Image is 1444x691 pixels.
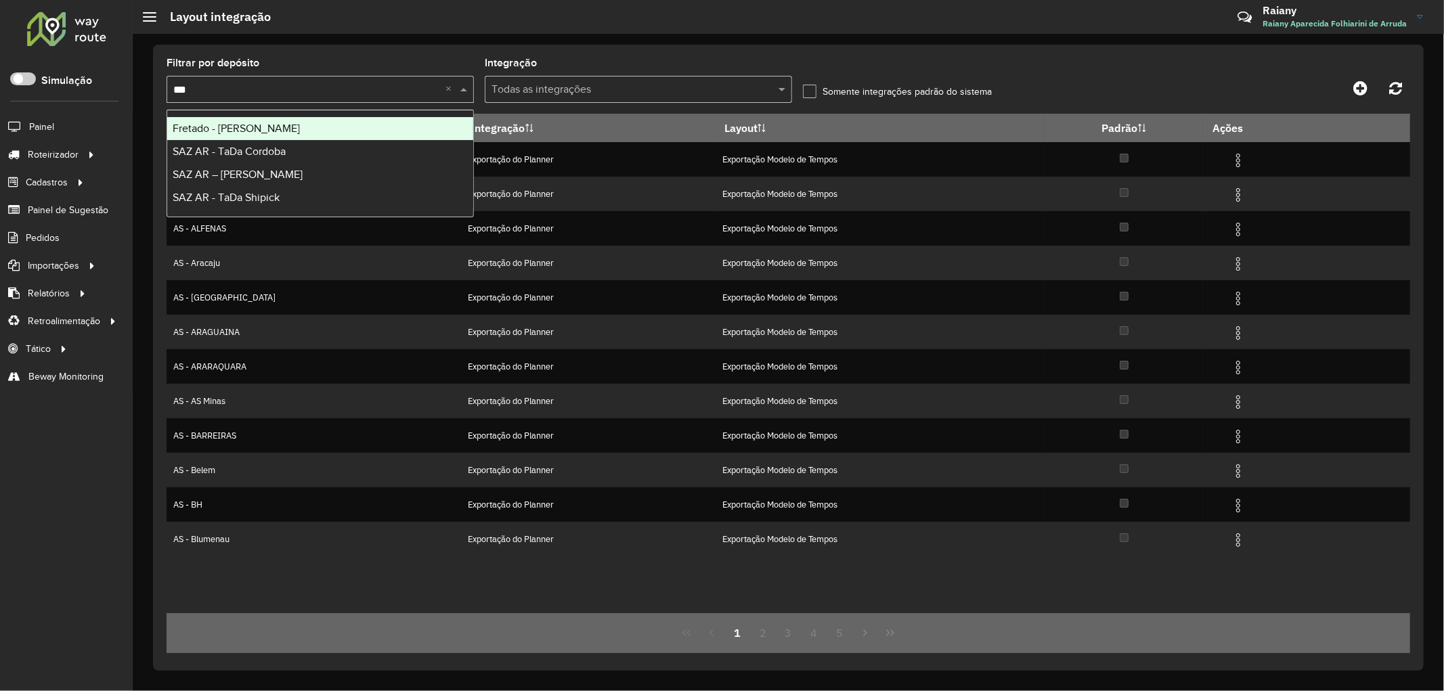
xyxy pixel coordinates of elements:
td: AS - Blumenau [167,522,461,556]
span: Retroalimentação [28,314,100,328]
span: Clear all [445,81,457,97]
td: AS - [GEOGRAPHIC_DATA] [167,280,461,315]
td: Exportação do Planner [461,453,715,487]
td: Exportação do Planner [461,384,715,418]
td: AS - BARREIRAS [167,418,461,453]
td: Exportação do Planner [461,487,715,522]
label: Simulação [41,72,92,89]
td: Exportação do Planner [461,211,715,246]
td: Exportação Modelo de Tempos [715,280,1045,315]
span: Pedidos [26,231,60,245]
td: AS - ARARAQUARA [167,349,461,384]
td: AS - AS Minas [167,384,461,418]
td: Exportação do Planner [461,280,715,315]
th: Integração [461,114,715,142]
span: Cadastros [26,175,68,190]
th: Ações [1203,114,1284,142]
span: Painel [29,120,54,134]
label: Filtrar por depósito [167,55,259,71]
a: Contato Rápido [1230,3,1259,32]
td: AS - BH [167,487,461,522]
td: AS - ALFENAS [167,211,461,246]
button: Last Page [877,620,903,646]
span: SAZ AR - TaDa Cordoba [173,146,286,157]
span: Raiany Aparecida Folhiarini de Arruda [1263,18,1407,30]
td: Exportação do Planner [461,246,715,280]
span: Fretado - [PERSON_NAME] [173,122,300,134]
span: Tático [26,342,51,356]
button: 3 [776,620,802,646]
td: Exportação Modelo de Tempos [715,349,1045,384]
td: Exportação Modelo de Tempos [715,487,1045,522]
span: Roteirizador [28,148,79,162]
td: Exportação do Planner [461,418,715,453]
td: AS - ARAGUAINA [167,315,461,349]
button: 4 [801,620,827,646]
span: Relatórios [28,286,70,300]
td: Exportação Modelo de Tempos [715,142,1045,177]
td: Exportação Modelo de Tempos [715,453,1045,487]
th: Padrão [1045,114,1203,142]
td: Exportação do Planner [461,349,715,384]
td: Exportação do Planner [461,142,715,177]
span: SAZ AR – [PERSON_NAME] [173,169,303,180]
span: SAZ AR - TaDa Shipick [173,192,280,203]
button: Next Page [852,620,878,646]
td: AS - Belem [167,453,461,487]
td: Exportação do Planner [461,315,715,349]
td: Exportação Modelo de Tempos [715,384,1045,418]
button: 2 [750,620,776,646]
td: Exportação Modelo de Tempos [715,522,1045,556]
td: Exportação Modelo de Tempos [715,211,1045,246]
h3: Raiany [1263,4,1407,17]
button: 5 [827,620,852,646]
label: Integração [485,55,537,71]
ng-dropdown-panel: Options list [167,110,474,217]
td: AS - Aracaju [167,246,461,280]
h2: Layout integração [156,9,271,24]
td: Exportação do Planner [461,177,715,211]
span: Painel de Sugestão [28,203,108,217]
button: 1 [724,620,750,646]
td: Exportação do Planner [461,522,715,556]
td: Exportação Modelo de Tempos [715,177,1045,211]
label: Somente integrações padrão do sistema [803,85,992,99]
th: Layout [715,114,1045,142]
td: Exportação Modelo de Tempos [715,246,1045,280]
span: Importações [28,259,79,273]
td: Exportação Modelo de Tempos [715,315,1045,349]
span: Beway Monitoring [28,370,104,384]
td: Exportação Modelo de Tempos [715,418,1045,453]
